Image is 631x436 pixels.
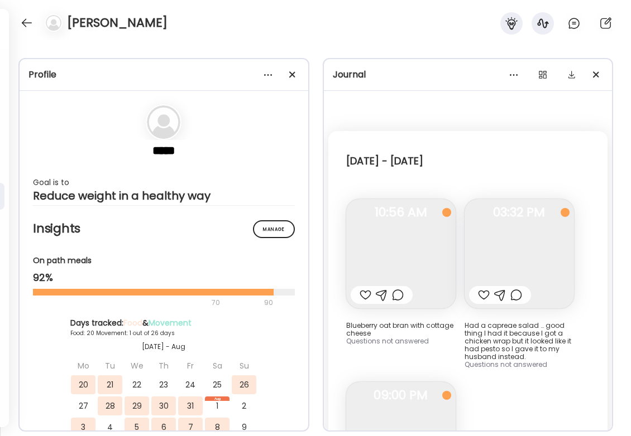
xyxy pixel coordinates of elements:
div: Had a capreae salad … good thing I had it because I got a chicken wrap but it looked like it had ... [465,322,574,361]
div: 1 [205,396,230,415]
div: Reduce weight in a healthy way [33,189,295,202]
div: On path meals [33,255,295,267]
div: Journal [333,68,604,81]
div: 30 [151,396,176,415]
h4: [PERSON_NAME] [67,14,168,32]
div: Manage [253,220,295,238]
div: Goal is to [33,176,295,189]
span: Movement [149,317,192,328]
div: 21 [98,375,122,394]
div: 90 [263,296,274,309]
div: Sa [205,356,230,375]
div: Mo [71,356,95,375]
div: Days tracked: & [70,317,257,329]
div: 29 [125,396,149,415]
div: 23 [151,375,176,394]
div: 22 [125,375,149,394]
div: [DATE] - Aug [70,342,257,352]
div: Food: 20 Movement: 1 out of 26 days [70,329,257,337]
img: bg-avatar-default.svg [147,105,180,139]
div: 70 [33,296,261,309]
div: Fr [178,356,203,375]
span: 10:56 AM [346,207,456,217]
span: 09:00 PM [346,390,456,400]
div: 26 [232,375,256,394]
img: bg-avatar-default.svg [46,15,61,31]
div: We [125,356,149,375]
div: Su [232,356,256,375]
h2: Insights [33,220,295,237]
div: 24 [178,375,203,394]
div: 20 [71,375,95,394]
div: Profile [28,68,299,81]
span: Food [123,317,142,328]
span: Questions not answered [465,360,547,369]
div: [DATE] - [DATE] [346,154,423,168]
span: Questions not answered [346,336,429,346]
span: 03:32 PM [465,207,574,217]
div: Aug [205,396,230,401]
div: Blueberry oat bran with cottage cheese [346,322,456,337]
div: 31 [178,396,203,415]
div: 92% [33,271,295,284]
div: 25 [205,375,230,394]
div: Th [151,356,176,375]
div: Tu [98,356,122,375]
div: 28 [98,396,122,415]
div: 27 [71,396,95,415]
div: 2 [232,396,256,415]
